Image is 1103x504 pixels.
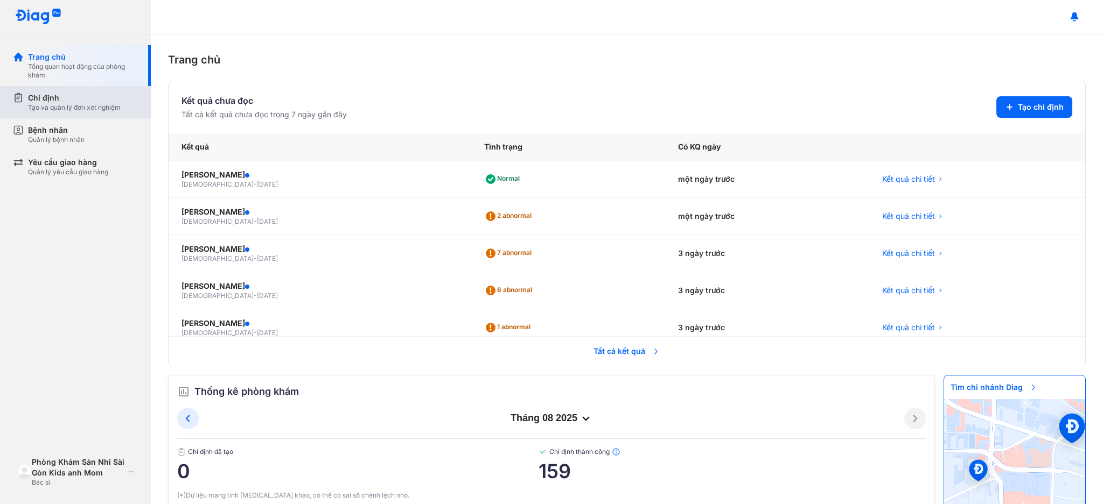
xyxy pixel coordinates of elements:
div: Có KQ ngày [665,133,869,161]
span: [DEMOGRAPHIC_DATA] [181,292,254,300]
div: [PERSON_NAME] [181,281,458,292]
div: 3 ngày trước [665,309,869,346]
span: 159 [539,460,926,482]
div: Trang chủ [28,52,138,62]
span: Kết quả chi tiết [882,285,935,296]
div: [PERSON_NAME] [181,244,458,254]
span: - [254,217,257,225]
div: 1 abnormal [484,319,535,336]
span: [DEMOGRAPHIC_DATA] [181,217,254,225]
span: [DATE] [257,217,278,225]
div: Yêu cầu giao hàng [28,157,108,168]
div: Kết quả [169,133,471,161]
img: document.50c4cfd0.svg [177,448,186,456]
button: Tạo chỉ định [996,96,1072,118]
span: [DATE] [257,254,278,262]
span: Tạo chỉ định [1018,102,1064,112]
div: Tạo và quản lý đơn xét nghiệm [28,103,121,112]
div: Quản lý yêu cầu giao hàng [28,168,108,176]
span: Tìm chi nhánh Diag [944,375,1044,399]
span: Chỉ định thành công [539,448,926,456]
span: Chỉ định đã tạo [177,448,539,456]
div: Chỉ định [28,93,121,103]
span: [DATE] [257,180,278,188]
span: - [254,180,257,188]
div: 3 ngày trước [665,272,869,309]
div: [PERSON_NAME] [181,318,458,329]
div: Trang chủ [168,52,1086,68]
span: Tất cả kết quả [587,339,667,363]
img: checked-green.01cc79e0.svg [539,448,547,456]
div: một ngày trước [665,161,869,198]
span: Kết quả chi tiết [882,174,935,184]
div: Bác sĩ [32,478,124,487]
span: Thống kê phòng khám [194,384,299,399]
div: Phòng Khám Sản Nhi Sài Gòn Kids anh Mom [32,457,124,478]
div: Bệnh nhân [28,125,85,136]
img: logo [15,9,61,25]
div: 7 abnormal [484,245,536,262]
span: Kết quả chi tiết [882,248,935,259]
div: Quản lý bệnh nhân [28,136,85,144]
span: 0 [177,460,539,482]
div: (*)Dữ liệu mang tính [MEDICAL_DATA] khảo, có thể có sai số chênh lệch nhỏ. [177,491,926,500]
img: order.5a6da16c.svg [177,385,190,398]
div: Tất cả kết quả chưa đọc trong 7 ngày gần đây [181,109,347,120]
span: [DEMOGRAPHIC_DATA] [181,254,254,262]
div: [PERSON_NAME] [181,169,458,180]
span: - [254,254,257,262]
div: 3 ngày trước [665,235,869,272]
div: Tổng quan hoạt động của phòng khám [28,62,138,80]
div: [PERSON_NAME] [181,207,458,217]
span: - [254,329,257,337]
div: 6 abnormal [484,282,536,299]
div: 2 abnormal [484,208,536,225]
span: Kết quả chi tiết [882,211,935,222]
span: [DEMOGRAPHIC_DATA] [181,329,254,337]
div: tháng 08 2025 [199,412,904,425]
div: Tình trạng [471,133,665,161]
img: info.7e716105.svg [612,448,620,456]
img: logo [17,465,32,479]
div: Normal [484,171,524,188]
span: [DATE] [257,292,278,300]
span: - [254,292,257,300]
span: [DATE] [257,329,278,337]
div: Kết quả chưa đọc [181,94,347,107]
span: [DEMOGRAPHIC_DATA] [181,180,254,188]
span: Kết quả chi tiết [882,322,935,333]
div: một ngày trước [665,198,869,235]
